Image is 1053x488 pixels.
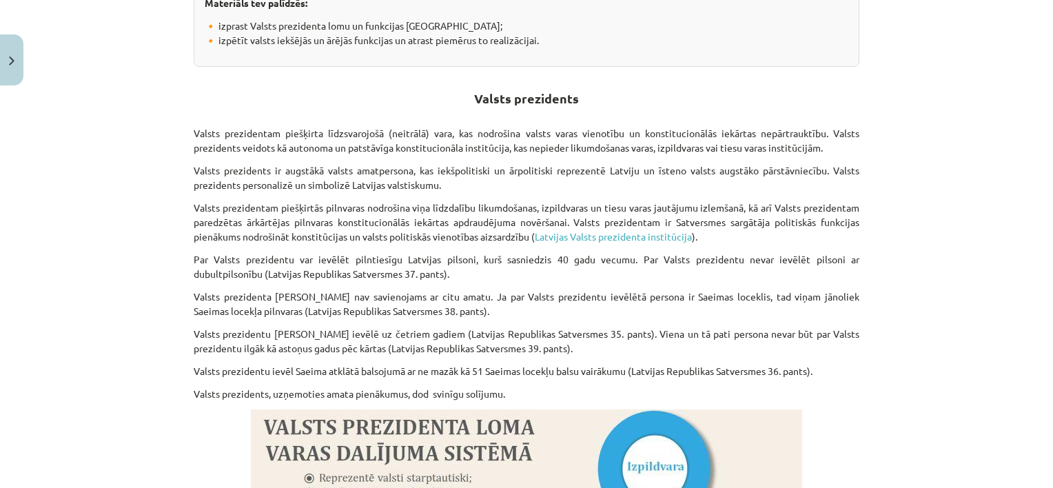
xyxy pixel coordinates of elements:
[194,126,859,155] p: Valsts prezidentam piešķirta līdzsvarojošā (neitrālā) vara, kas nodrošina valsts varas vienotību ...
[535,230,692,243] a: Latvijas Valsts prezidenta institūcija
[194,289,859,318] p: Valsts prezidenta [PERSON_NAME] nav savienojams ar citu amatu. Ja par Valsts prezidentu ievēlētā ...
[474,90,579,106] strong: Valsts prezidents
[205,19,848,48] p: 🔸 izprast Valsts prezidenta lomu un funkcijas [GEOGRAPHIC_DATA]; 🔸 izpētīt valsts iekšējās un ārē...
[194,163,859,192] p: Valsts prezidents ir augstākā valsts amatpersona, kas iekšpolitiski un ārpolitiski reprezentē Lat...
[194,327,859,356] p: Valsts prezidentu [PERSON_NAME] ievēlē uz četriem gadiem (Latvijas Republikas Satversmes 35. pant...
[194,387,859,401] p: Valsts prezidents, uzņemoties amata pienākumus, dod svinīgu solījumu.
[9,57,14,65] img: icon-close-lesson-0947bae3869378f0d4975bcd49f059093ad1ed9edebbc8119c70593378902aed.svg
[194,252,859,281] p: Par Valsts prezidentu var ievēlēt pilntiesīgu Latvijas pilsoni, kurš sasniedzis 40 gadu vecumu. P...
[194,201,859,244] p: Valsts prezidentam piešķirtās pilnvaras nodrošina viņa līdzdalību likumdošanas, izpildvaras un ti...
[194,364,859,378] p: Valsts prezidentu ievēl Saeima atklātā balsojumā ar ne mazāk kā 51 Saeimas locekļu balsu vairākum...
